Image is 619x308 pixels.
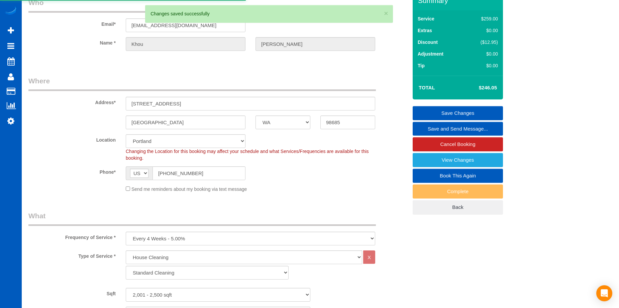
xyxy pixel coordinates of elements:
[418,15,434,22] label: Service
[23,250,121,259] label: Type of Service *
[23,288,121,297] label: Sqft
[255,37,375,51] input: Last Name*
[467,62,498,69] div: $0.00
[23,134,121,143] label: Location
[413,122,503,136] a: Save and Send Message...
[384,10,388,17] button: ×
[459,85,497,91] h4: $246.05
[126,149,369,161] span: Changing the Location for this booking may affect your schedule and what Services/Frequencies are...
[23,166,121,175] label: Phone*
[23,232,121,241] label: Frequency of Service *
[467,27,498,34] div: $0.00
[320,115,375,129] input: Zip Code*
[152,166,245,180] input: Phone*
[418,62,425,69] label: Tip
[131,186,247,192] span: Send me reminders about my booking via text message
[418,51,443,57] label: Adjustment
[418,39,438,46] label: Discount
[596,285,612,301] div: Open Intercom Messenger
[418,27,432,34] label: Extras
[413,137,503,151] a: Cancel Booking
[126,115,245,129] input: City*
[413,200,503,214] a: Back
[23,18,121,27] label: Email*
[413,153,503,167] a: View Changes
[23,37,121,46] label: Name *
[467,51,498,57] div: $0.00
[28,211,376,226] legend: What
[413,169,503,183] a: Book This Again
[126,37,245,51] input: First Name*
[467,39,498,46] div: ($12.95)
[467,15,498,22] div: $259.00
[28,76,376,91] legend: Where
[419,85,435,90] strong: Total
[150,10,387,17] div: Changes saved successfully
[413,106,503,120] a: Save Changes
[126,18,245,32] input: Email*
[4,7,17,16] img: Automaid Logo
[23,97,121,106] label: Address*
